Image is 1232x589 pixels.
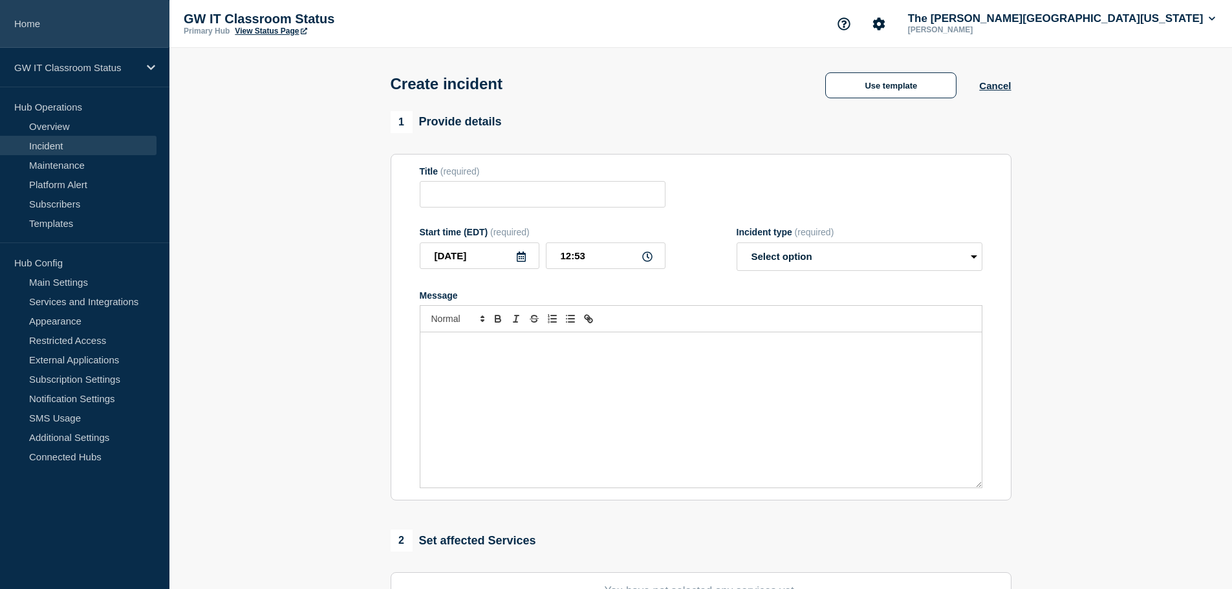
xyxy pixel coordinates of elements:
[905,25,1040,34] p: [PERSON_NAME]
[420,242,539,269] input: YYYY-MM-DD
[391,75,503,93] h1: Create incident
[184,12,442,27] p: GW IT Classroom Status
[426,311,489,327] span: Font size
[830,10,858,37] button: Support
[795,227,834,237] span: (required)
[489,311,507,327] button: Toggle bold text
[391,111,502,133] div: Provide details
[391,530,413,552] span: 2
[440,166,480,177] span: (required)
[543,311,561,327] button: Toggle ordered list
[490,227,530,237] span: (required)
[391,111,413,133] span: 1
[561,311,579,327] button: Toggle bulleted list
[420,227,665,237] div: Start time (EDT)
[184,27,230,36] p: Primary Hub
[235,27,307,36] a: View Status Page
[507,311,525,327] button: Toggle italic text
[420,181,665,208] input: Title
[905,12,1218,25] button: The [PERSON_NAME][GEOGRAPHIC_DATA][US_STATE]
[546,242,665,269] input: HH:MM
[979,80,1011,91] button: Cancel
[420,290,982,301] div: Message
[420,332,982,487] div: Message
[14,62,138,73] p: GW IT Classroom Status
[391,530,536,552] div: Set affected Services
[737,227,982,237] div: Incident type
[737,242,982,271] select: Incident type
[825,72,956,98] button: Use template
[579,311,598,327] button: Toggle link
[525,311,543,327] button: Toggle strikethrough text
[420,166,665,177] div: Title
[865,10,892,37] button: Account settings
